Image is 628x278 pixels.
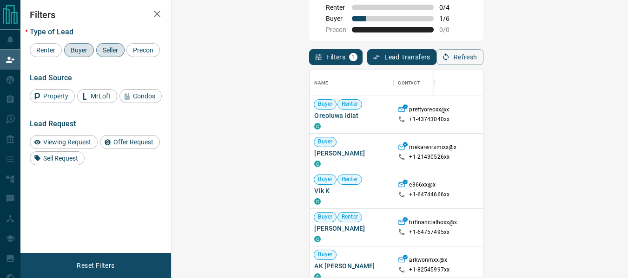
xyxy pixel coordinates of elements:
span: Buyer [314,100,336,108]
button: Refresh [436,49,483,65]
span: 0 / 4 [439,4,460,11]
p: mekarenrsmixx@x [409,143,456,153]
div: MrLoft [77,89,117,103]
span: [PERSON_NAME] [314,149,389,158]
span: Buyer [326,15,346,22]
div: Renter [30,43,62,57]
div: Contact [393,70,468,96]
button: Lead Transfers [367,49,436,65]
span: Condos [130,92,159,100]
div: condos.ca [314,161,321,167]
div: Seller [96,43,125,57]
span: Renter [338,175,362,183]
p: +1- 43743040xx [409,116,450,123]
div: Name [310,70,393,96]
span: Renter [338,213,362,221]
button: Reset Filters [71,258,120,273]
span: Lead Request [30,119,76,128]
span: Type of Lead [30,27,73,36]
span: 1 / 6 [439,15,460,22]
span: Lead Source [30,73,72,82]
span: AK [PERSON_NAME] [314,261,389,271]
span: Seller [99,46,121,54]
p: hrfinancialhoxx@x [409,219,457,228]
span: Renter [338,100,362,108]
p: +1- 21430526xx [409,153,450,161]
span: Renter [33,46,59,54]
div: Property [30,89,75,103]
p: prettyoreoxx@x [409,106,449,116]
span: Precon [326,26,346,33]
h2: Filters [30,9,162,20]
p: +1- 64744666xx [409,191,450,199]
span: Precon [130,46,157,54]
span: Oreoluwa Idiat [314,111,389,120]
p: +1- 82545997xx [409,266,450,274]
span: Buyer [314,213,336,221]
span: Sell Request [40,155,81,162]
div: Precon [126,43,160,57]
span: Buyer [314,251,336,259]
div: Viewing Request [30,135,98,149]
span: Vik K [314,186,389,195]
p: arkwonmxx@x [409,256,447,266]
p: e366xx@x [409,181,436,191]
div: condos.ca [314,123,321,129]
span: Viewing Request [40,138,94,146]
span: 0 / 0 [439,26,460,33]
div: Contact [398,70,420,96]
span: Buyer [67,46,91,54]
p: +1- 64757495xx [409,228,450,236]
div: condos.ca [314,198,321,205]
span: Property [40,92,72,100]
button: Filters1 [309,49,363,65]
div: Condos [119,89,162,103]
span: Buyer [314,138,336,146]
span: [PERSON_NAME] [314,224,389,233]
span: MrLoft [87,92,114,100]
span: Renter [326,4,346,11]
div: Name [314,70,328,96]
div: Sell Request [30,151,85,165]
span: Offer Request [110,138,157,146]
span: Buyer [314,175,336,183]
div: Offer Request [100,135,160,149]
div: Buyer [64,43,94,57]
div: condos.ca [314,236,321,242]
span: 1 [350,54,357,60]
